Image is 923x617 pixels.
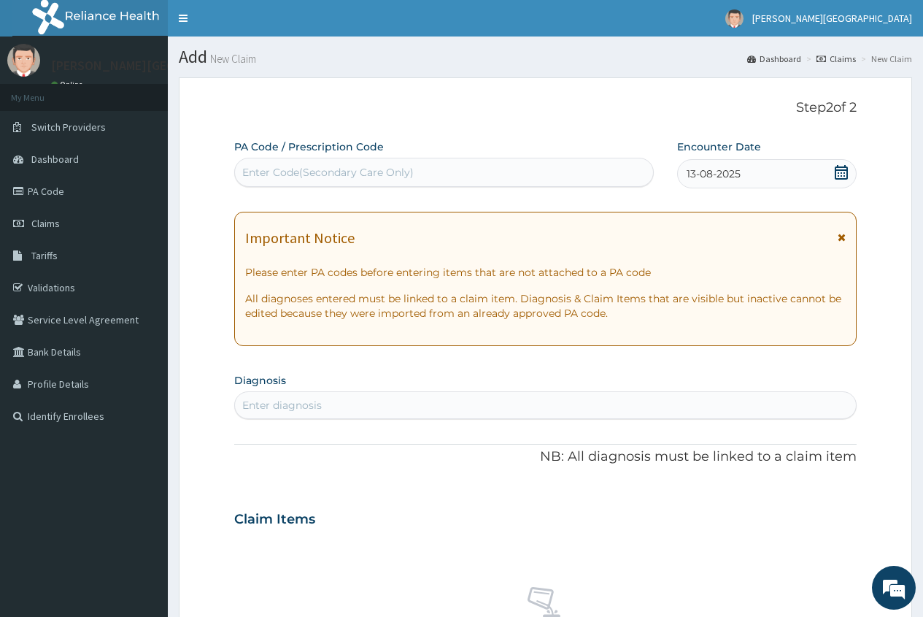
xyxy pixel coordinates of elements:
[207,53,256,64] small: New Claim
[7,44,40,77] img: User Image
[179,47,912,66] h1: Add
[747,53,801,65] a: Dashboard
[31,217,60,230] span: Claims
[687,166,741,181] span: 13-08-2025
[725,9,744,28] img: User Image
[31,153,79,166] span: Dashboard
[245,230,355,246] h1: Important Notice
[234,512,315,528] h3: Claim Items
[31,120,106,134] span: Switch Providers
[234,139,384,154] label: PA Code / Prescription Code
[857,53,912,65] li: New Claim
[245,291,846,321] p: All diagnoses entered must be linked to a claim item. Diagnosis & Claim Items that are visible bu...
[234,100,857,116] p: Step 2 of 2
[51,59,267,72] p: [PERSON_NAME][GEOGRAPHIC_DATA]
[816,53,856,65] a: Claims
[51,80,86,90] a: Online
[245,265,846,280] p: Please enter PA codes before entering items that are not attached to a PA code
[234,448,857,467] p: NB: All diagnosis must be linked to a claim item
[234,373,286,388] label: Diagnosis
[242,165,414,180] div: Enter Code(Secondary Care Only)
[31,249,58,262] span: Tariffs
[242,398,322,413] div: Enter diagnosis
[677,139,761,154] label: Encounter Date
[752,12,912,25] span: [PERSON_NAME][GEOGRAPHIC_DATA]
